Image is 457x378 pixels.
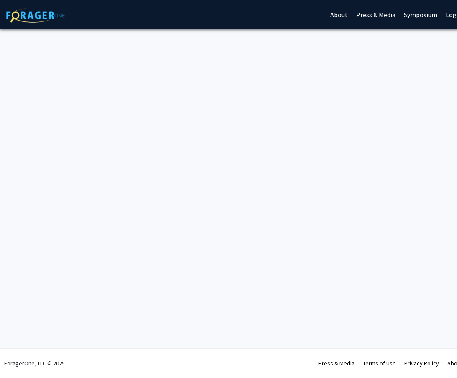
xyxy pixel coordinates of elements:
[318,360,354,367] a: Press & Media
[6,8,65,23] img: ForagerOne Logo
[4,349,65,378] div: ForagerOne, LLC © 2025
[363,360,396,367] a: Terms of Use
[404,360,439,367] a: Privacy Policy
